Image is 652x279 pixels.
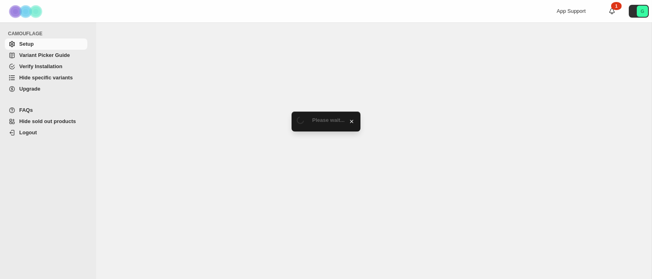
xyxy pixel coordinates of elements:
[5,127,87,138] a: Logout
[629,5,649,18] button: Avatar with initials G
[611,2,622,10] div: 1
[19,86,40,92] span: Upgrade
[637,6,648,17] span: Avatar with initials G
[312,117,345,123] span: Please wait...
[5,116,87,127] a: Hide sold out products
[5,61,87,72] a: Verify Installation
[5,83,87,95] a: Upgrade
[6,0,46,22] img: Camouflage
[19,129,37,135] span: Logout
[557,8,586,14] span: App Support
[5,38,87,50] a: Setup
[8,30,91,37] span: CAMOUFLAGE
[5,105,87,116] a: FAQs
[19,75,73,81] span: Hide specific variants
[5,72,87,83] a: Hide specific variants
[608,7,616,15] a: 1
[19,52,70,58] span: Variant Picker Guide
[19,107,33,113] span: FAQs
[5,50,87,61] a: Variant Picker Guide
[19,118,76,124] span: Hide sold out products
[641,9,644,14] text: G
[19,41,34,47] span: Setup
[19,63,62,69] span: Verify Installation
